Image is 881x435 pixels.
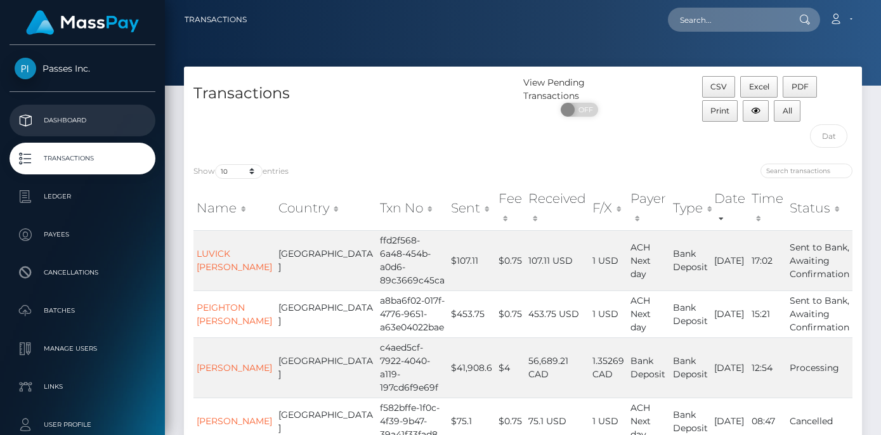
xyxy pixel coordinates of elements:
td: 1 USD [589,230,627,290]
td: 1.35269 CAD [589,337,627,398]
td: 107.11 USD [525,230,589,290]
th: Received: activate to sort column ascending [525,186,589,231]
td: $0.75 [495,230,525,290]
img: Passes Inc. [15,58,36,79]
td: 15:21 [748,290,786,337]
td: 1 USD [589,290,627,337]
td: 17:02 [748,230,786,290]
td: $4 [495,337,525,398]
p: Manage Users [15,339,150,358]
td: Sent to Bank, Awaiting Confirmation [786,230,852,290]
th: Date: activate to sort column ascending [711,186,748,231]
a: Dashboard [10,105,155,136]
p: Links [15,377,150,396]
td: $41,908.6 [448,337,495,398]
td: $107.11 [448,230,495,290]
a: Ledger [10,181,155,212]
button: All [774,100,800,122]
td: $453.75 [448,290,495,337]
th: Sent: activate to sort column ascending [448,186,495,231]
td: Bank Deposit [670,290,711,337]
p: Payees [15,225,150,244]
a: [PERSON_NAME] [197,415,272,427]
a: Manage Users [10,333,155,365]
td: 453.75 USD [525,290,589,337]
th: Name: activate to sort column ascending [193,186,275,231]
span: Bank Deposit [630,355,665,380]
td: $0.75 [495,290,525,337]
a: Transactions [185,6,247,33]
th: Txn No: activate to sort column ascending [377,186,448,231]
p: Ledger [15,187,150,206]
td: [DATE] [711,230,748,290]
p: Transactions [15,149,150,168]
p: Cancellations [15,263,150,282]
td: [DATE] [711,290,748,337]
a: Links [10,371,155,403]
th: Fee: activate to sort column ascending [495,186,525,231]
img: MassPay Logo [26,10,139,35]
select: Showentries [215,164,263,179]
p: Batches [15,301,150,320]
td: 12:54 [748,337,786,398]
input: Date filter [810,124,847,148]
input: Search... [668,8,787,32]
button: Excel [740,76,778,98]
a: Transactions [10,143,155,174]
button: Column visibility [743,100,769,122]
th: F/X: activate to sort column ascending [589,186,627,231]
p: Dashboard [15,111,150,130]
button: PDF [783,76,817,98]
span: ACH Next day [630,295,651,333]
span: ACH Next day [630,242,651,280]
a: Cancellations [10,257,155,289]
a: [PERSON_NAME] [197,362,272,373]
p: User Profile [15,415,150,434]
a: Batches [10,295,155,327]
td: [GEOGRAPHIC_DATA] [275,230,377,290]
td: Sent to Bank, Awaiting Confirmation [786,290,852,337]
th: Status: activate to sort column ascending [786,186,852,231]
h4: Transactions [193,82,514,105]
span: Print [710,106,729,115]
td: ffd2f568-6a48-454b-a0d6-89c3669c45ca [377,230,448,290]
th: Payer: activate to sort column ascending [627,186,669,231]
button: CSV [702,76,736,98]
a: LUVICK [PERSON_NAME] [197,248,272,273]
td: Processing [786,337,852,398]
button: Print [702,100,738,122]
a: Payees [10,219,155,250]
td: 56,689.21 CAD [525,337,589,398]
td: [DATE] [711,337,748,398]
div: View Pending Transactions [523,76,636,103]
td: [GEOGRAPHIC_DATA] [275,290,377,337]
th: Time: activate to sort column ascending [748,186,786,231]
span: Passes Inc. [10,63,155,74]
span: OFF [568,103,599,117]
span: CSV [710,82,727,91]
td: a8ba6f02-017f-4776-9651-a63e04022bae [377,290,448,337]
span: All [783,106,792,115]
td: Bank Deposit [670,230,711,290]
span: Excel [749,82,769,91]
td: Bank Deposit [670,337,711,398]
th: Type: activate to sort column ascending [670,186,711,231]
span: PDF [792,82,809,91]
th: Country: activate to sort column ascending [275,186,377,231]
a: PEIGHTON [PERSON_NAME] [197,302,272,327]
td: [GEOGRAPHIC_DATA] [275,337,377,398]
label: Show entries [193,164,289,179]
input: Search transactions [760,164,852,178]
td: c4aed5cf-7922-4040-a119-197cd6f9e69f [377,337,448,398]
